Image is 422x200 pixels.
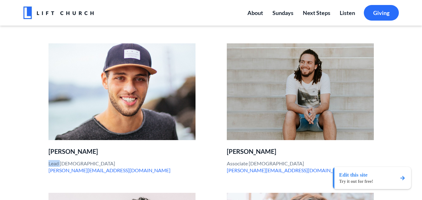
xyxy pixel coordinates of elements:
[364,5,399,21] a: Giving
[227,148,374,155] p: [PERSON_NAME]
[339,172,373,178] div: Edit this site
[303,9,330,16] span: Next Steps
[227,167,349,173] a: [PERSON_NAME][EMAIL_ADDRESS][DOMAIN_NAME]
[373,9,389,16] span: Giving
[340,9,355,16] span: Listen
[48,160,196,174] p: Lead [DEMOGRAPHIC_DATA]
[298,5,335,21] a: Next Steps
[48,148,196,155] p: [PERSON_NAME]
[335,5,360,21] a: Listen
[272,9,293,16] span: Sundays
[23,5,94,21] img: eda677c0-0064-4597-9736-a0f5d78829b0.jpg
[333,167,411,189] a: Edit this siteTry it out for free!
[48,43,196,140] img: fbe4bd4f-4bb8-4c57-9fff-e027aa0e365b.jpg
[48,167,170,173] a: [PERSON_NAME][EMAIL_ADDRESS][DOMAIN_NAME]
[227,160,374,174] p: Associate [DEMOGRAPHIC_DATA]
[227,43,374,140] img: f8285b86-45a9-44dd-9bf9-f5882f6abba5.jpg
[247,9,263,16] span: About
[243,5,268,21] a: About
[268,5,298,21] a: Sundays
[339,179,373,184] div: Try it out for free!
